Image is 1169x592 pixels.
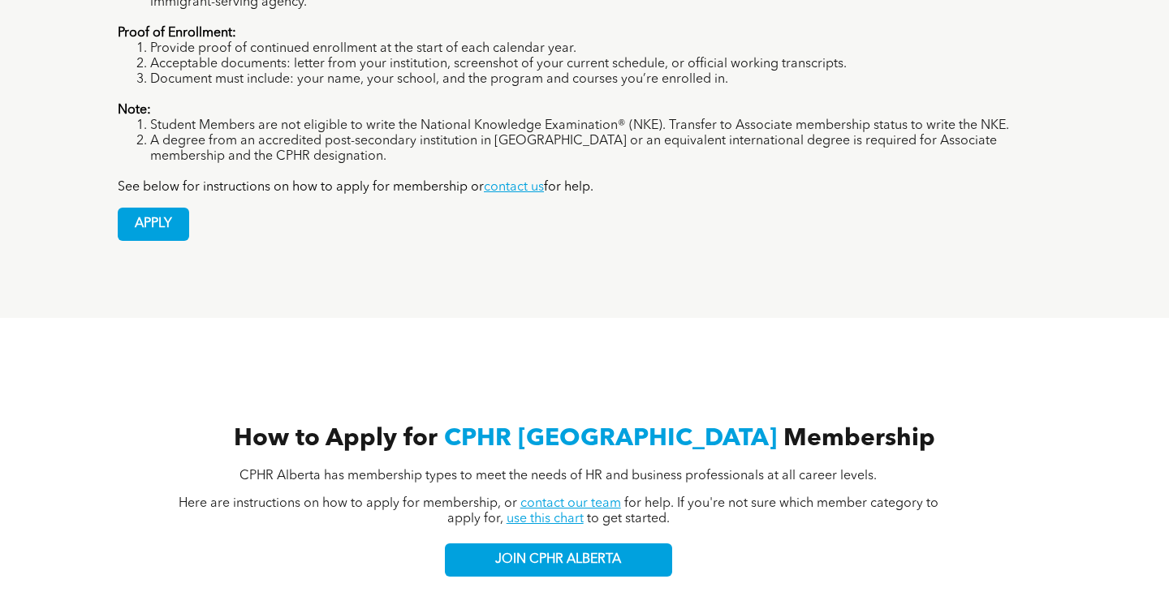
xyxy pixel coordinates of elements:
strong: Note: [118,104,151,117]
a: contact us [484,181,544,194]
a: contact our team [520,497,621,510]
li: Acceptable documents: letter from your institution, screenshot of your current schedule, or offic... [150,57,1051,72]
span: CPHR Alberta has membership types to meet the needs of HR and business professionals at all caree... [239,470,877,483]
span: for help. If you're not sure which member category to apply for, [447,497,938,526]
strong: Proof of Enrollment: [118,27,236,40]
a: APPLY [118,208,189,241]
span: to get started. [587,513,670,526]
a: use this chart [507,513,584,526]
li: Student Members are not eligible to write the National Knowledge Examination® (NKE). Transfer to ... [150,118,1051,134]
span: Here are instructions on how to apply for membership, or [179,497,517,510]
span: How to Apply for [234,427,438,451]
span: CPHR [GEOGRAPHIC_DATA] [444,427,777,451]
a: JOIN CPHR ALBERTA [445,543,672,577]
span: APPLY [119,208,188,240]
span: Membership [783,427,935,451]
li: A degree from an accredited post-secondary institution in [GEOGRAPHIC_DATA] or an equivalent inte... [150,134,1051,165]
li: Provide proof of continued enrollment at the start of each calendar year. [150,41,1051,57]
span: JOIN CPHR ALBERTA [495,552,621,568]
p: See below for instructions on how to apply for membership or for help. [118,180,1051,195]
li: Document must include: your name, your school, and the program and courses you’re enrolled in. [150,72,1051,88]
